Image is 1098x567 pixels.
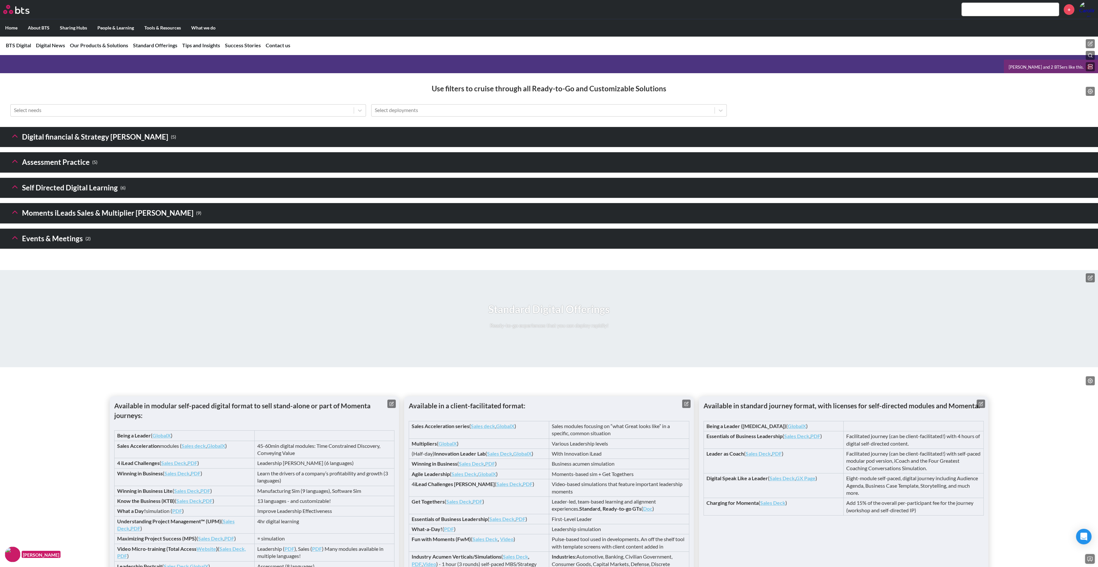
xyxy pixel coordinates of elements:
button: Edit content list: [1086,376,1095,385]
td: Video-based simulations that feature important leadership moments [549,479,689,497]
a: PDF [224,535,234,541]
strong: Winning in Business Lite [117,488,172,494]
a: Profile [1079,2,1095,17]
h1: Available in modular self-paced digital format to sell stand-alone or part of Momenta journeys: [114,401,394,420]
label: People & Learning [92,19,139,36]
strong: Industry Acumen Verticals/Simulations [412,553,501,560]
td: ( , ) [409,421,549,438]
button: Edit content box [977,400,985,408]
h3: Assessment Practice [10,155,97,169]
a: PDF [485,460,495,467]
td: 4hr digital learning [254,516,394,534]
td: With Innovation iLead [549,448,689,459]
a: PDF [772,450,782,457]
img: BTS Logo [3,5,29,14]
td: ( , ) [409,469,549,479]
a: Website [196,546,216,552]
a: PDF [203,498,213,504]
label: About BTS [23,19,55,36]
a: PDF [200,488,210,494]
strong: Essentials of Business Leadership [706,433,782,439]
strong: PDF [284,546,294,552]
a: Sales Deck [161,460,186,466]
small: ( 9 ) [196,209,201,218]
a: Go home [3,5,41,14]
td: Manufacturing Sim (9 languages), Software Sim [254,486,394,496]
a: Sales Deck [459,460,484,467]
strong: ) [216,546,218,552]
td: ( , ) [115,516,255,534]
a: Our Products & Solutions [70,42,128,48]
strong: Get Togethers [412,498,445,505]
a: Sales Deck [174,488,199,494]
div: Open Intercom Messenger [1076,529,1092,544]
strong: Sales Acceleration [117,443,160,449]
strong: , [528,553,529,560]
td: ( , ) [704,431,844,449]
strong: Winning in Business [412,460,457,467]
a: GlobalX [496,423,515,429]
a: PDF [523,481,533,487]
figcaption: [PERSON_NAME] [22,551,61,558]
a: Video [423,561,436,567]
a: Contact us [266,42,290,48]
td: Leadership ( ), Sales ( ) Many modules available in multiple languages! [254,544,394,561]
a: GlobalX [207,443,225,449]
a: PDF [312,546,322,552]
td: ( , ) [115,468,255,486]
strong: Understanding Project Management™ (UPM) [117,518,221,524]
a: Sales deck [471,423,495,429]
a: GlobalX [152,432,171,438]
small: ( 5 ) [92,158,97,167]
strong: , [498,536,499,542]
strong: Sales Acceleration series [412,423,469,429]
td: ( , ) [115,534,255,544]
td: Pulse-based tool used in developments. An off the shelf tool with template screens with client co... [549,534,689,552]
td: ( , ) [115,458,255,468]
td: Sales modules focusing on “what Great looks like” in a specific, common situation [549,421,689,438]
strong: What a Day! [117,508,146,514]
h1: Available in a client-facilitated format: [409,401,689,410]
a: Sales Deck [472,536,498,542]
a: Standard Offerings [133,42,177,48]
td: Facilitated journey (can be client-facilitated!) with self-paced modular pod version, iCoach and ... [844,448,984,473]
strong: Agile Leadership [412,471,450,477]
button: Edit hero [1086,273,1095,282]
td: ( ) [115,544,255,561]
td: First-Level Leader [549,514,689,524]
a: BTS Digital [6,42,31,48]
a: Sales deck [182,443,206,449]
button: Edit page layout [1086,62,1095,71]
strong: Maximizing Project Success (MPS) [117,535,196,541]
label: Tools & Resources [139,19,186,36]
strong: Being a Leader [117,432,151,438]
a: Sales Deck [489,516,515,522]
a: Sales Deck [496,481,522,487]
strong: What-a-Day! [412,526,442,532]
td: simulation ( ) [115,506,255,516]
td: Leadership [PERSON_NAME] (6 languages) [254,458,394,468]
td: ( ) [704,421,844,431]
h3: Self Directed Digital Learning [10,181,126,195]
a: GX Page [796,475,815,481]
a: GlobalX [513,450,532,457]
strong: Standard, Ready-to-go GTs [579,505,641,512]
td: Add 15% of the overall per-participant fee for the journey (workshop and self-directed IP) [844,498,984,516]
label: Sharing Hubs [55,19,92,36]
td: Facilitated journey (can be client-facilitated!) with 4 hours of digital self-directed content. [844,431,984,449]
a: Success Stories [225,42,261,48]
a: Sales Deck [446,498,471,505]
h1: Standard Digital Offerings [488,302,610,317]
td: ( ) [409,524,549,534]
td: (Half-day) ( , ) [409,448,549,459]
strong: Know the Business (KTB) [117,498,175,504]
a: Sales Deck [451,471,477,477]
strong: Charging for Momenta [706,500,759,506]
a: PDF [187,460,197,466]
img: F [5,547,20,562]
td: ( , ) [704,473,844,498]
h3: Digital financial & Strategy [PERSON_NAME] [10,130,176,144]
small: ( 2 ) [85,234,91,243]
a: PDF [810,433,820,439]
